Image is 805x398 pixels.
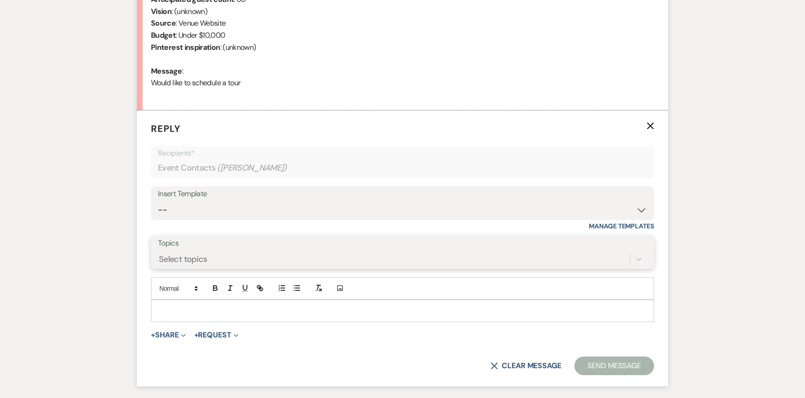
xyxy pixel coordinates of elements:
a: Manage Templates [589,222,654,230]
button: Share [151,331,186,339]
button: Send Message [574,357,654,375]
button: Request [194,331,239,339]
p: Recipients* [158,147,647,159]
label: Topics [158,237,647,250]
div: Select topics [159,253,207,265]
b: Message [151,66,182,76]
button: Clear message [491,362,561,370]
span: + [151,331,155,339]
span: + [194,331,198,339]
b: Pinterest inspiration [151,42,220,52]
span: ( [PERSON_NAME] ) [217,162,287,174]
span: Reply [151,123,181,135]
b: Vision [151,7,171,16]
b: Budget [151,30,176,40]
div: Insert Template [158,187,647,201]
div: Event Contacts [158,159,647,177]
b: Source [151,18,176,28]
